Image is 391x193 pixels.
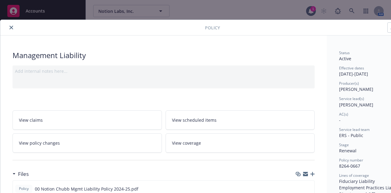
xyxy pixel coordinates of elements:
[339,173,369,178] span: Lines of coverage
[339,148,356,154] span: Renewal
[172,140,201,146] span: View coverage
[297,186,301,192] button: download file
[13,110,162,130] a: View claims
[18,170,29,178] h3: Files
[339,112,348,117] span: AC(s)
[18,186,30,191] span: Policy
[339,65,364,71] span: Effective dates
[8,24,15,31] button: close
[166,133,315,153] a: View coverage
[205,24,220,31] span: Policy
[339,132,363,138] span: ERS - Public
[13,133,162,153] a: View policy changes
[19,117,43,123] span: View claims
[35,186,138,192] span: 00 Notion Chubb Mgmt Liability Policy 2024-25.pdf
[339,50,350,55] span: Status
[339,127,370,132] span: Service lead team
[339,163,360,169] span: 8264-0667
[339,81,359,86] span: Producer(s)
[339,102,373,108] span: [PERSON_NAME]
[13,50,315,61] div: Management Liability
[13,170,29,178] div: Files
[339,117,341,123] span: -
[339,56,351,61] span: Active
[339,86,373,92] span: [PERSON_NAME]
[15,68,312,74] div: Add internal notes here...
[166,110,315,130] a: View scheduled items
[339,158,363,163] span: Policy number
[306,186,312,192] button: preview file
[19,140,60,146] span: View policy changes
[339,142,349,147] span: Stage
[172,117,217,123] span: View scheduled items
[339,96,364,101] span: Service lead(s)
